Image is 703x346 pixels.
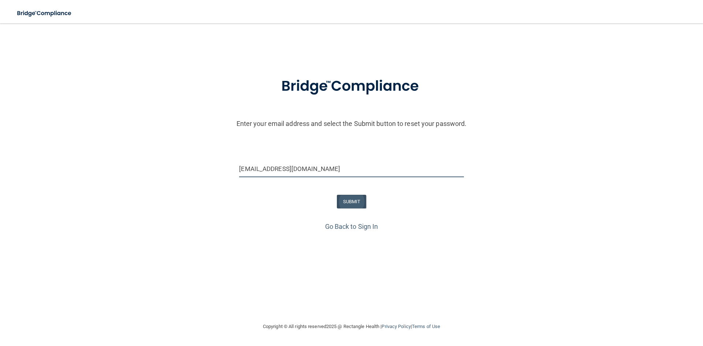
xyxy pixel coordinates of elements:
div: Copyright © All rights reserved 2025 @ Rectangle Health | | [218,315,485,338]
a: Privacy Policy [382,324,410,329]
a: Go Back to Sign In [325,223,378,230]
input: Email [239,161,464,177]
button: SUBMIT [337,195,367,208]
a: Terms of Use [412,324,440,329]
img: bridge_compliance_login_screen.278c3ca4.svg [11,6,78,21]
img: bridge_compliance_login_screen.278c3ca4.svg [266,67,437,105]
